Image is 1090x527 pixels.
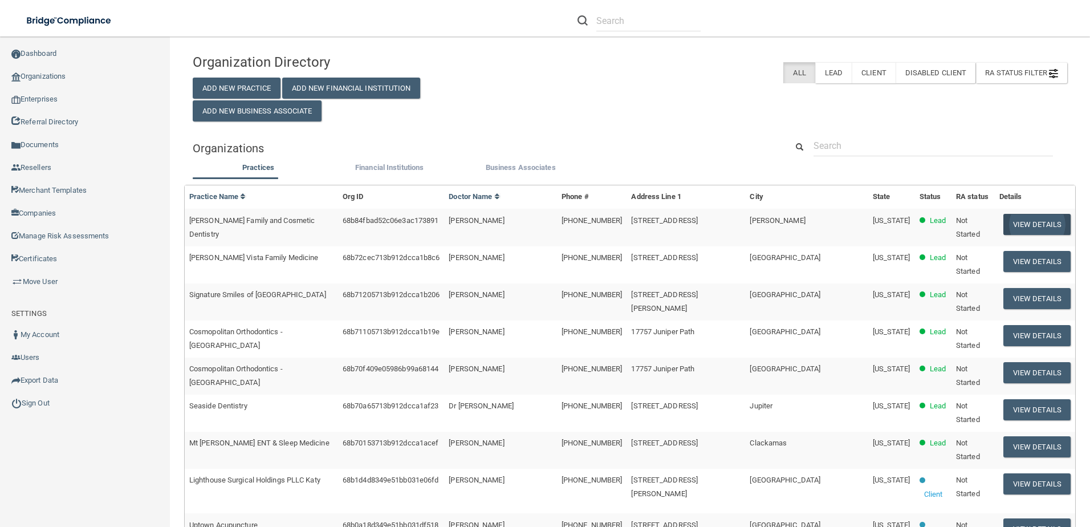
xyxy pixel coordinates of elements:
[343,364,438,373] span: 68b70f409e05986b99a68144
[631,327,694,336] span: 17757 Juniper Path
[930,325,946,339] p: Lead
[242,163,274,172] span: Practices
[930,214,946,228] p: Lead
[750,290,820,299] span: [GEOGRAPHIC_DATA]
[449,192,500,201] a: Doctor Name
[930,251,946,265] p: Lead
[956,402,980,424] span: Not Started
[461,161,580,175] label: Business Associates
[893,446,1076,492] iframe: Drift Widget Chat Controller
[1003,251,1071,272] button: View Details
[750,327,820,336] span: [GEOGRAPHIC_DATA]
[956,290,980,313] span: Not Started
[562,364,622,373] span: [PHONE_NUMBER]
[930,288,946,302] p: Lead
[815,62,852,83] label: Lead
[814,135,1053,156] input: Search
[930,399,946,413] p: Lead
[562,216,622,225] span: [PHONE_NUMBER]
[631,402,698,410] span: [STREET_ADDRESS]
[455,161,586,177] li: Business Associate
[873,439,910,447] span: [US_STATE]
[924,488,943,501] p: Client
[873,402,910,410] span: [US_STATE]
[873,327,910,336] span: [US_STATE]
[896,62,976,83] label: Disabled Client
[189,402,247,410] span: Seaside Dentistry
[11,96,21,104] img: enterprise.0d942306.png
[956,253,980,275] span: Not Started
[449,402,514,410] span: Dr [PERSON_NAME]
[745,185,868,209] th: City
[11,398,22,408] img: ic_power_dark.7ecde6b1.png
[562,253,622,262] span: [PHONE_NUMBER]
[193,55,473,70] h4: Organization Directory
[338,185,444,209] th: Org ID
[873,216,910,225] span: [US_STATE]
[873,364,910,373] span: [US_STATE]
[189,216,315,238] span: [PERSON_NAME] Family and Cosmetic Dentistry
[627,185,745,209] th: Address Line 1
[189,290,326,299] span: Signature Smiles of [GEOGRAPHIC_DATA]
[343,290,440,299] span: 68b71205713b912dcca1b206
[189,364,283,387] span: Cosmopolitan Orthodontics - [GEOGRAPHIC_DATA]
[189,439,330,447] span: Mt [PERSON_NAME] ENT & Sleep Medicine
[631,290,698,313] span: [STREET_ADDRESS][PERSON_NAME]
[750,216,805,225] span: [PERSON_NAME]
[562,476,622,484] span: [PHONE_NUMBER]
[750,364,820,373] span: [GEOGRAPHIC_DATA]
[557,185,627,209] th: Phone #
[343,327,440,336] span: 68b71105713b912dcca1b19e
[631,364,694,373] span: 17757 Juniper Path
[596,10,701,31] input: Search
[873,476,910,484] span: [US_STATE]
[11,307,47,321] label: SETTINGS
[449,290,504,299] span: [PERSON_NAME]
[1003,399,1071,420] button: View Details
[631,253,698,262] span: [STREET_ADDRESS]
[282,78,420,99] button: Add New Financial Institution
[343,402,438,410] span: 68b70a65713b912dcca1af23
[449,476,504,484] span: [PERSON_NAME]
[1003,362,1071,383] button: View Details
[189,327,283,350] span: Cosmopolitan Orthodontics - [GEOGRAPHIC_DATA]
[562,402,622,410] span: [PHONE_NUMBER]
[193,100,322,121] button: Add New Business Associate
[868,185,915,209] th: State
[11,72,21,82] img: organization-icon.f8decf85.png
[11,50,21,59] img: ic_dashboard_dark.d01f4a41.png
[449,216,504,225] span: [PERSON_NAME]
[449,439,504,447] span: [PERSON_NAME]
[198,161,318,175] label: Practices
[783,62,815,83] label: All
[324,161,455,177] li: Financial Institutions
[873,253,910,262] span: [US_STATE]
[193,78,280,99] button: Add New Practice
[189,192,246,201] a: Practice Name
[193,142,770,155] h5: Organizations
[11,141,21,150] img: icon-documents.8dae5593.png
[11,376,21,385] img: icon-export.b9366987.png
[750,402,772,410] span: Jupiter
[956,364,980,387] span: Not Started
[17,9,122,33] img: bridge_compliance_login_screen.278c3ca4.svg
[343,439,438,447] span: 68b70153713b912dcca1acef
[915,185,951,209] th: Status
[1003,288,1071,309] button: View Details
[951,185,995,209] th: RA status
[1003,325,1071,346] button: View Details
[11,163,21,172] img: ic_reseller.de258add.png
[193,161,324,177] li: Practices
[189,476,320,484] span: Lighthouse Surgical Holdings PLLC Katy
[11,276,23,287] img: briefcase.64adab9b.png
[449,253,504,262] span: [PERSON_NAME]
[11,353,21,362] img: icon-users.e205127d.png
[1003,436,1071,457] button: View Details
[956,216,980,238] span: Not Started
[1003,214,1071,235] button: View Details
[750,253,820,262] span: [GEOGRAPHIC_DATA]
[631,439,698,447] span: [STREET_ADDRESS]
[930,436,946,450] p: Lead
[11,330,21,339] img: ic_user_dark.df1a06c3.png
[486,163,556,172] span: Business Associates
